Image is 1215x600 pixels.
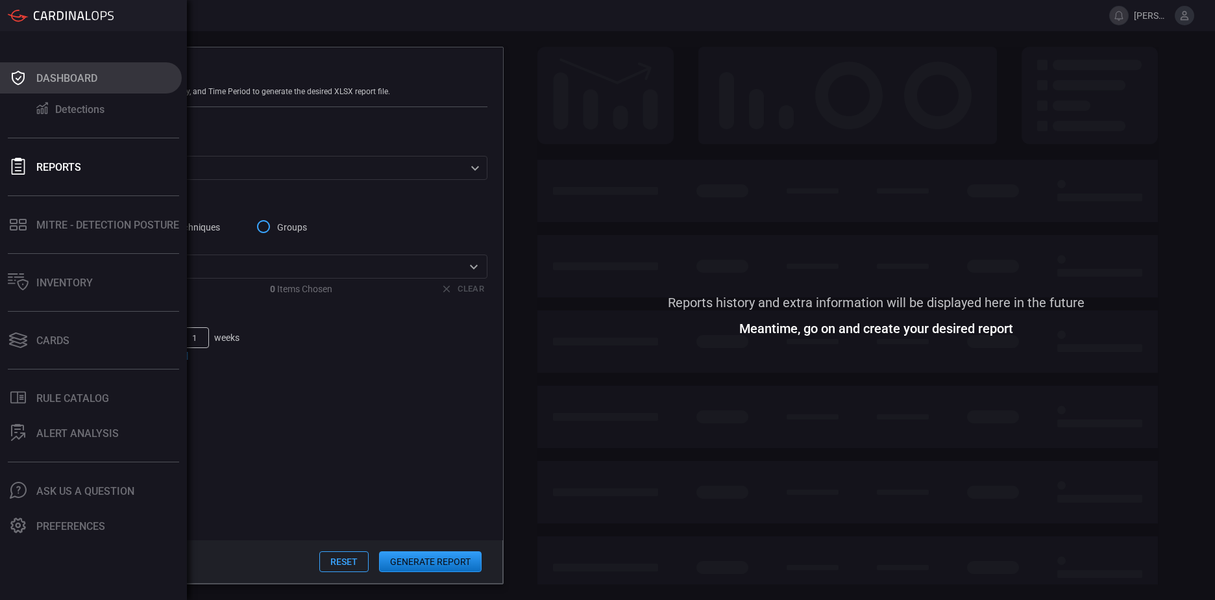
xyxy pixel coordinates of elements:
div: Time Period [68,310,487,320]
div: Generating report for [DATE] - [DATE] [68,351,487,360]
div: ALERT ANALYSIS [36,427,119,440]
div: Filter Report by [68,195,487,206]
div: Detections [55,103,104,116]
button: Open [465,258,483,276]
button: Generate Report [379,551,482,572]
p: MITRE ATT&CK Coverage [77,162,467,175]
span: Techniques [174,221,221,234]
div: Inventory [36,277,93,289]
div: Report Type [68,138,487,149]
label: MITRE [68,240,487,249]
div: Preferences [36,520,105,532]
b: 0 [270,284,275,294]
div: Select Report type, Report Category, and Time Period to generate the desired XLSX report file. [68,87,487,96]
button: Reset [319,551,369,572]
span: Groups [277,221,308,234]
div: MITRE - Detection Posture [36,219,179,231]
div: Reports history and extra information will be displayed here in the future [668,297,1085,308]
div: Create a report going back weeks [68,327,487,360]
div: Cards [36,334,69,347]
div: Items Chosen [270,284,332,294]
div: Dashboard [36,72,97,84]
div: Reports [36,161,81,173]
div: Generate Report [68,63,487,77]
span: [PERSON_NAME].[PERSON_NAME] [1134,10,1170,21]
div: Ask Us A Question [36,485,134,497]
div: Meantime, go on and create your desired report [739,323,1013,334]
div: Rule Catalog [36,392,109,405]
